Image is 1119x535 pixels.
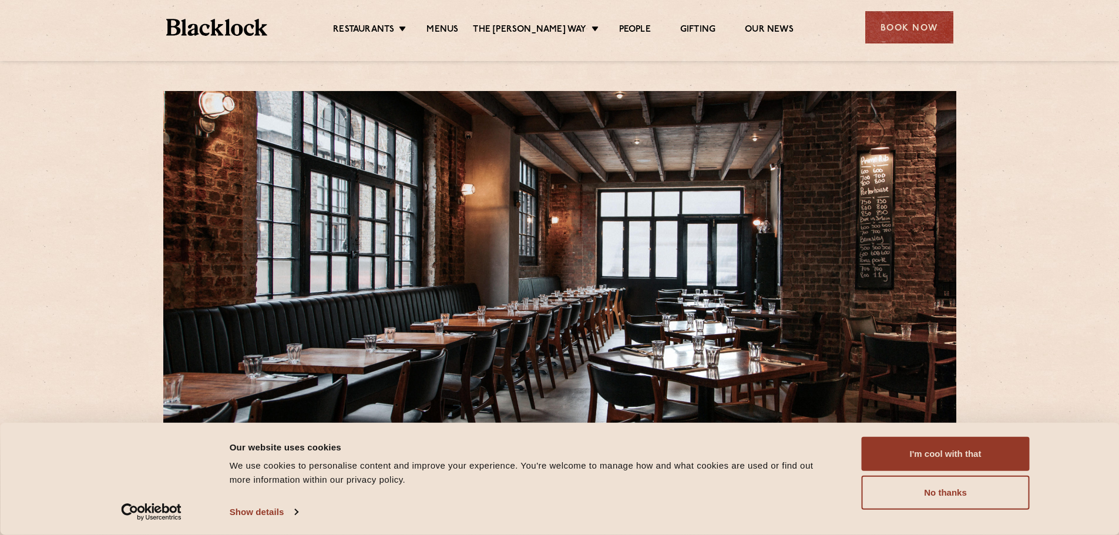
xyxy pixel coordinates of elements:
[230,503,298,521] a: Show details
[333,24,394,37] a: Restaurants
[473,24,586,37] a: The [PERSON_NAME] Way
[230,440,835,454] div: Our website uses cookies
[426,24,458,37] a: Menus
[862,437,1030,471] button: I'm cool with that
[680,24,715,37] a: Gifting
[862,476,1030,510] button: No thanks
[865,11,953,43] div: Book Now
[619,24,651,37] a: People
[166,19,268,36] img: BL_Textured_Logo-footer-cropped.svg
[230,459,835,487] div: We use cookies to personalise content and improve your experience. You're welcome to manage how a...
[100,503,203,521] a: Usercentrics Cookiebot - opens in a new window
[745,24,794,37] a: Our News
